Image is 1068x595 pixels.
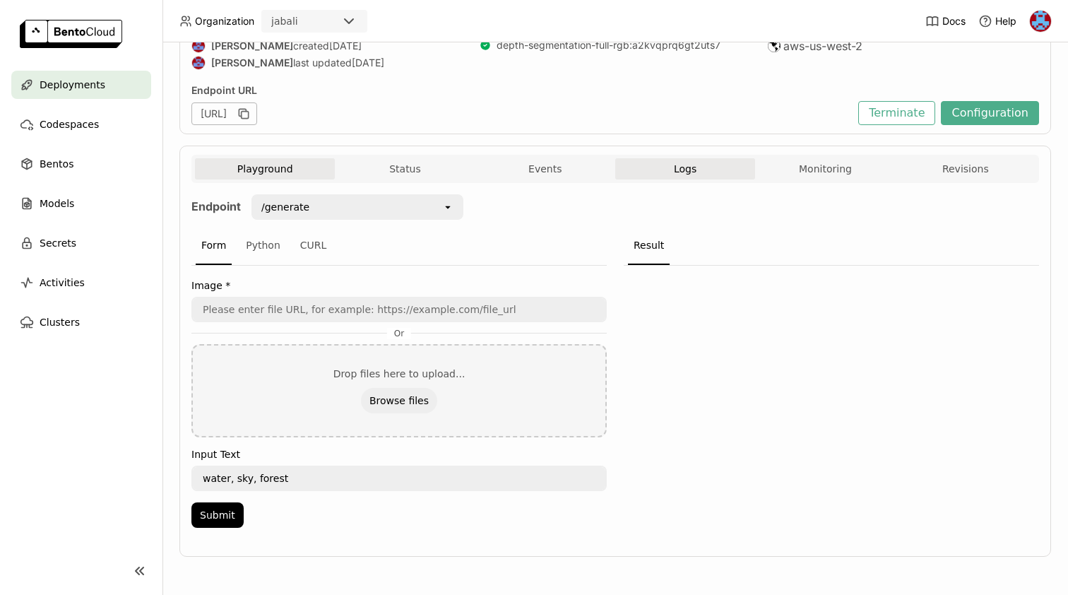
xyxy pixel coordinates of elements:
[40,274,85,291] span: Activities
[475,158,615,179] button: Events
[191,199,241,213] strong: Endpoint
[11,189,151,218] a: Models
[978,14,1016,28] div: Help
[11,150,151,178] a: Bentos
[191,449,607,460] label: Input Text
[261,200,309,214] div: /generate
[497,39,720,52] a: depth-segmentation-full-rgb:a2kvqprq6gt2uts7
[211,57,293,69] strong: [PERSON_NAME]
[40,116,99,133] span: Codespaces
[40,235,76,252] span: Secrets
[40,76,105,93] span: Deployments
[674,163,696,175] span: Logs
[191,280,607,291] label: Image *
[40,155,73,172] span: Bentos
[196,227,232,265] div: Form
[335,158,475,179] button: Status
[195,15,254,28] span: Organization
[333,368,465,379] div: Drop files here to upload...
[11,110,151,139] a: Codespaces
[925,14,966,28] a: Docs
[995,15,1016,28] span: Help
[192,40,205,52] img: Jhonatan Oliveira
[755,158,895,179] button: Monitoring
[311,200,312,214] input: Selected /generate.
[191,56,463,70] div: last updated
[783,39,862,53] span: aws-us-west-2
[211,40,293,52] strong: [PERSON_NAME]
[191,84,851,97] div: Endpoint URL
[271,14,298,28] div: jabali
[40,195,74,212] span: Models
[858,101,935,125] button: Terminate
[195,158,335,179] button: Playground
[1030,11,1051,32] img: Sasha Azad
[192,57,205,69] img: Jhonatan Oliveira
[387,328,411,339] span: Or
[11,229,151,257] a: Secrets
[191,102,257,125] div: [URL]
[40,314,80,331] span: Clusters
[299,15,301,29] input: Selected jabali.
[193,298,605,321] input: Please enter file URL, for example: https://example.com/file_url
[628,227,670,265] div: Result
[11,308,151,336] a: Clusters
[941,101,1039,125] button: Configuration
[442,201,453,213] svg: open
[329,40,362,52] span: [DATE]
[295,227,333,265] div: CURL
[896,158,1036,179] button: Revisions
[11,71,151,99] a: Deployments
[191,39,463,53] div: created
[193,467,605,490] textarea: water, sky, forest
[352,57,384,69] span: [DATE]
[11,269,151,297] a: Activities
[361,388,437,413] button: Browse files
[191,502,244,528] button: Submit
[942,15,966,28] span: Docs
[20,20,122,48] img: logo
[240,227,286,265] div: Python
